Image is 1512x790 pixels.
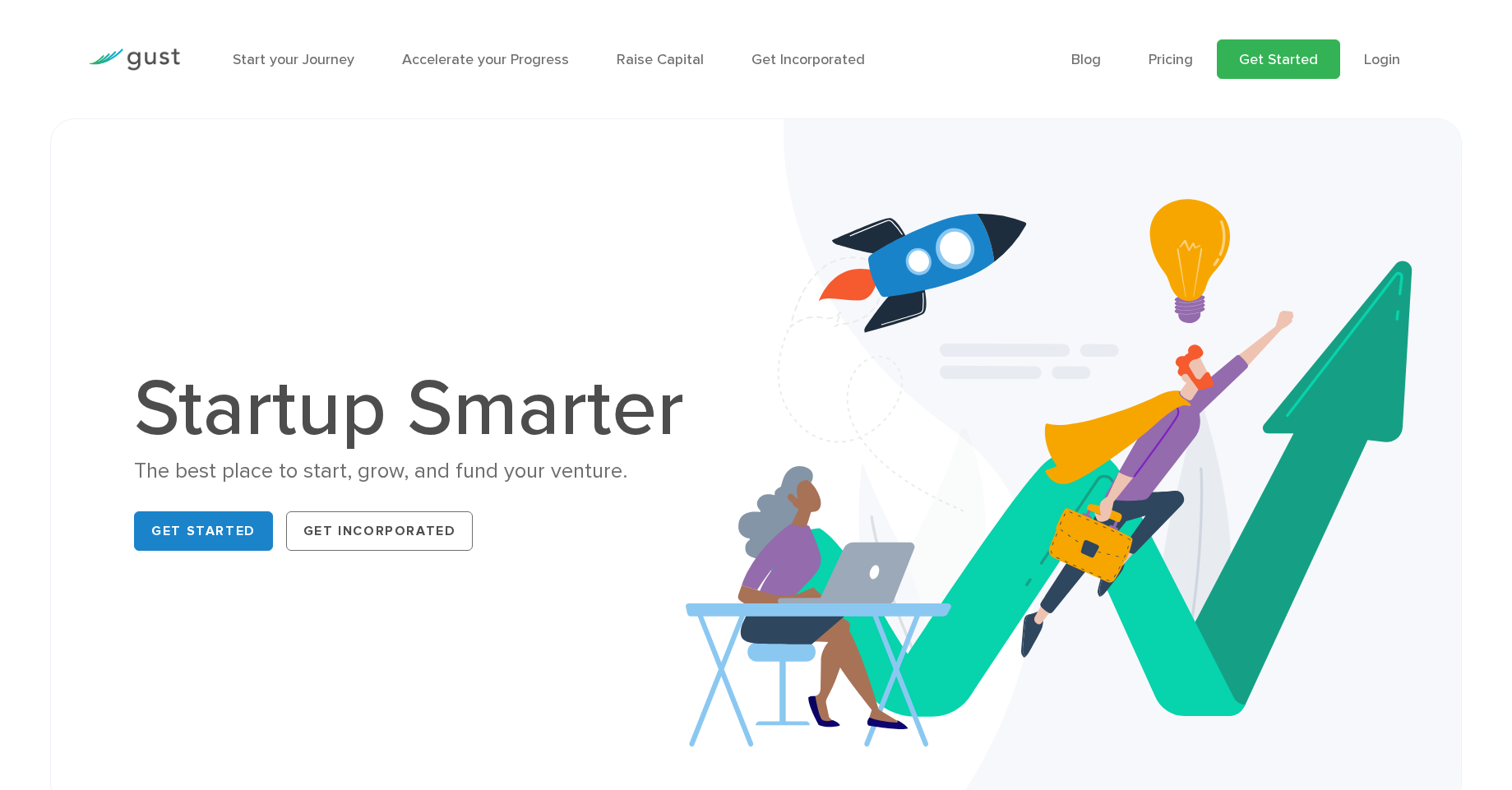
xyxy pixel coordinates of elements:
a: Get Incorporated [751,51,865,68]
a: Start your Journey [233,51,354,68]
a: Raise Capital [617,51,704,68]
a: Pricing [1149,51,1193,68]
h1: Startup Smarter [134,370,701,449]
a: Accelerate your Progress [402,51,569,68]
a: Blog [1071,51,1101,68]
a: Get Incorporated [286,511,474,551]
a: Login [1364,51,1400,68]
img: Gust Logo [88,49,180,71]
a: Get Started [134,511,273,551]
div: The best place to start, grow, and fund your venture. [134,457,701,486]
a: Get Started [1217,39,1340,79]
